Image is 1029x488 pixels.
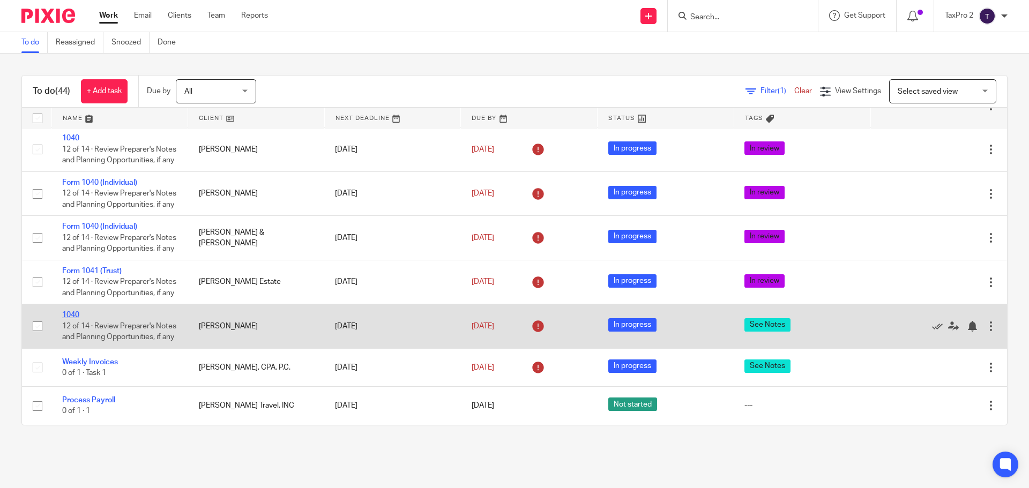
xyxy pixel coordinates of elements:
h1: To do [33,86,70,97]
td: [DATE] [324,216,461,260]
span: 0 of 1 · 1 [62,408,90,415]
span: [DATE] [472,364,494,371]
span: (1) [778,87,786,95]
a: Team [207,10,225,21]
a: + Add task [81,79,128,103]
span: 12 of 14 · Review Preparer's Notes and Planning Opportunities, if any [62,234,176,253]
td: [PERSON_NAME] Travel, INC [188,387,325,425]
span: [DATE] [472,146,494,153]
span: [DATE] [472,402,494,409]
span: [DATE] [472,234,494,242]
a: Email [134,10,152,21]
input: Search [689,13,786,22]
td: [DATE] [324,387,461,425]
p: TaxPro 2 [945,10,973,21]
a: Mark as done [932,321,948,332]
span: [DATE] [472,278,494,286]
td: [PERSON_NAME] [188,127,325,171]
span: 12 of 14 · Review Preparer's Notes and Planning Opportunities, if any [62,278,176,297]
span: (44) [55,87,70,95]
img: Pixie [21,9,75,23]
span: Get Support [844,12,885,19]
span: 12 of 14 · Review Preparer's Notes and Planning Opportunities, if any [62,146,176,164]
span: In progress [608,318,657,332]
a: Weekly Invoices [62,358,118,366]
span: 12 of 14 · Review Preparer's Notes and Planning Opportunities, if any [62,322,176,341]
span: In progress [608,359,657,373]
span: Tags [745,115,763,121]
td: [PERSON_NAME] [188,171,325,215]
span: Filter [760,87,794,95]
a: To do [21,32,48,53]
span: In review [744,186,785,199]
a: 1040 [62,134,79,142]
span: In review [744,141,785,155]
td: [DATE] [324,127,461,171]
span: All [184,88,192,95]
td: [DATE] [324,348,461,386]
img: svg%3E [979,7,996,25]
a: Form 1041 (Trust) [62,267,122,275]
div: --- [744,400,860,411]
span: View Settings [835,87,881,95]
td: [PERSON_NAME] [188,304,325,348]
td: [DATE] [324,304,461,348]
a: Work [99,10,118,21]
a: Clear [794,87,812,95]
td: [PERSON_NAME] Estate [188,260,325,304]
td: [DATE] [324,260,461,304]
td: [PERSON_NAME] & [PERSON_NAME] [188,216,325,260]
a: Snoozed [111,32,150,53]
a: Reports [241,10,268,21]
a: Form 1040 (Individual) [62,179,137,186]
span: See Notes [744,359,791,373]
a: Reassigned [56,32,103,53]
a: Clients [168,10,191,21]
a: Done [158,32,184,53]
a: Process Payroll [62,396,115,404]
span: In progress [608,230,657,243]
a: 1040 [62,311,79,319]
span: In review [744,230,785,243]
span: [DATE] [472,322,494,330]
span: [DATE] [472,190,494,197]
p: Due by [147,86,170,96]
span: In progress [608,186,657,199]
td: [DATE] [324,171,461,215]
span: 12 of 14 · Review Preparer's Notes and Planning Opportunities, if any [62,190,176,208]
span: In review [744,274,785,288]
span: See Notes [744,318,791,332]
span: Not started [608,397,657,411]
span: In progress [608,274,657,288]
span: Select saved view [898,88,958,95]
a: Form 1040 (Individual) [62,223,137,230]
span: 0 of 1 · Task 1 [62,369,106,377]
td: [PERSON_NAME], CPA, P.C. [188,348,325,386]
span: In progress [608,141,657,155]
